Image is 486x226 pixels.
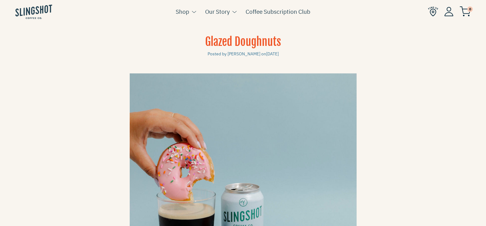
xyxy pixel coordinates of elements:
img: cart [460,6,471,17]
a: Our Story [205,7,230,16]
h1: Glazed Doughnuts [132,34,355,50]
span: 0 [467,6,473,12]
a: Shop [176,7,189,16]
img: Find Us [428,6,438,17]
img: Account [444,7,453,16]
time: [DATE] [266,51,279,57]
small: Posted by [PERSON_NAME] on [208,51,279,57]
a: 0 [460,8,471,15]
a: Coffee Subscription Club [246,7,310,16]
